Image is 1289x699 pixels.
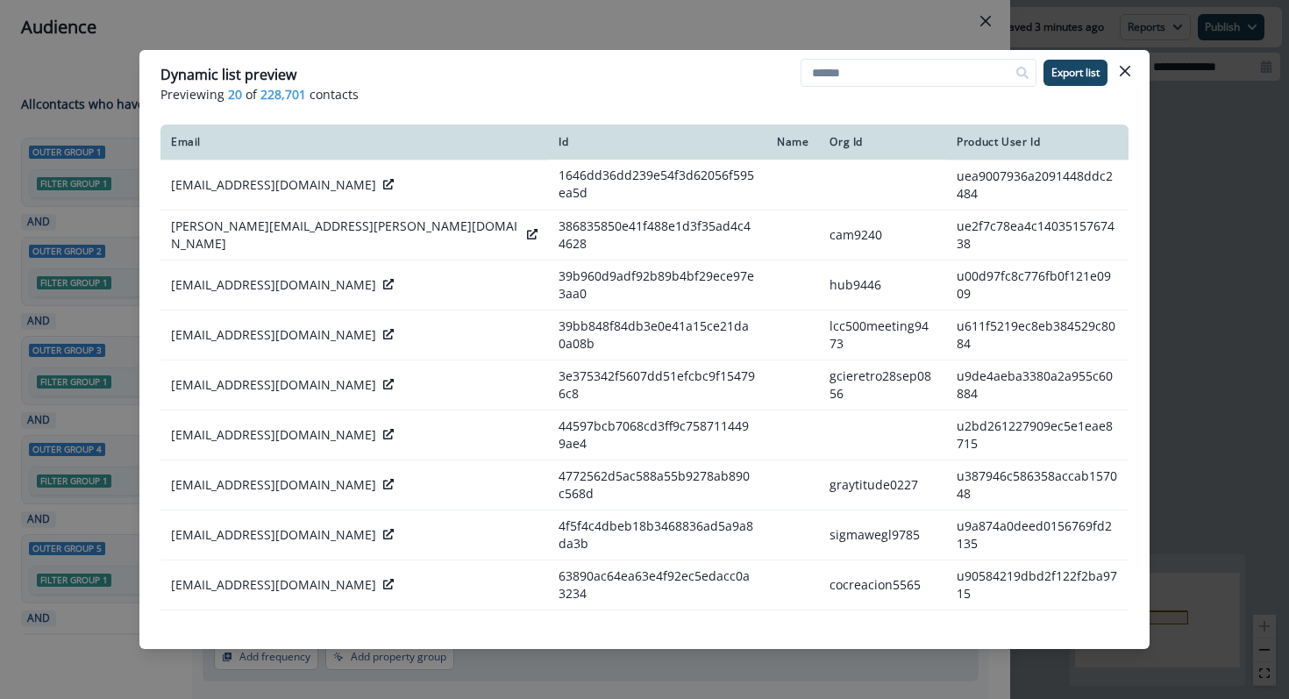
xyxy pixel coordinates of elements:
p: Previewing of contacts [160,85,1129,103]
td: cocreacion5565 [819,560,946,610]
td: hub9446 [819,260,946,310]
td: u611f5219ec8eb384529c8084 [946,310,1129,360]
td: lcc500meeting9473 [819,310,946,360]
td: u90584219dbd2f122f2ba9715 [946,560,1129,610]
p: [EMAIL_ADDRESS][DOMAIN_NAME] [171,276,376,294]
td: u2bd261227909ec5e1eae8715 [946,410,1129,460]
td: u00d97fc8c776fb0f121e0909 [946,260,1129,310]
td: gcieretro28sep0856 [819,360,946,410]
td: ue2f7c78ea4c1403515767438 [946,210,1129,260]
p: [EMAIL_ADDRESS][DOMAIN_NAME] [171,426,376,444]
td: 4f5f4c4dbeb18b3468836ad5a9a8da3b [548,510,766,560]
td: 39b960d9adf92b89b4bf29ece97e3aa0 [548,260,766,310]
td: 44597bcb7068cd3ff9c7587114499ae4 [548,410,766,460]
div: Product User Id [957,135,1118,149]
td: graytitude0227 [819,460,946,510]
td: u9a874a0deed0156769fd2135 [946,510,1129,560]
span: 228,701 [260,85,306,103]
p: [PERSON_NAME][EMAIL_ADDRESS][PERSON_NAME][DOMAIN_NAME] [171,218,520,253]
td: u387946c586358accab157048 [946,460,1129,510]
td: cam9240 [819,210,946,260]
span: 20 [228,85,242,103]
td: 63890ac64ea63e4f92ec5edacc0a3234 [548,560,766,610]
div: Name [777,135,808,149]
p: [EMAIL_ADDRESS][DOMAIN_NAME] [171,326,376,344]
p: Export list [1051,67,1100,79]
div: Id [559,135,756,149]
td: uc3625963056eb093adf28514 [946,610,1129,660]
div: Email [171,135,538,149]
td: u9de4aeba3380a2a955c60884 [946,360,1129,410]
td: sigmawegl9785 [819,510,946,560]
p: [EMAIL_ADDRESS][DOMAIN_NAME] [171,576,376,594]
td: uea9007936a2091448ddc2484 [946,160,1129,210]
td: 1646dd36dd239e54f3d62056f595ea5d [548,160,766,210]
div: Org Id [830,135,936,149]
p: [EMAIL_ADDRESS][DOMAIN_NAME] [171,476,376,494]
td: 3e375342f5607dd51efcbc9f154796c8 [548,360,766,410]
p: [EMAIL_ADDRESS][DOMAIN_NAME] [171,176,376,194]
td: 4772562d5ac588a55b9278ab890c568d [548,460,766,510]
td: 39bb848f84db3e0e41a15ce21da0a08b [548,310,766,360]
p: Dynamic list preview [160,64,296,85]
p: [EMAIL_ADDRESS][DOMAIN_NAME] [171,526,376,544]
td: 64995619c10ac91aceb7dd083e724ac2 [548,610,766,660]
td: 386835850e41f488e1d3f35ad4c44628 [548,210,766,260]
p: [EMAIL_ADDRESS][DOMAIN_NAME] [171,376,376,394]
button: Close [1111,57,1139,85]
button: Export list [1043,60,1107,86]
